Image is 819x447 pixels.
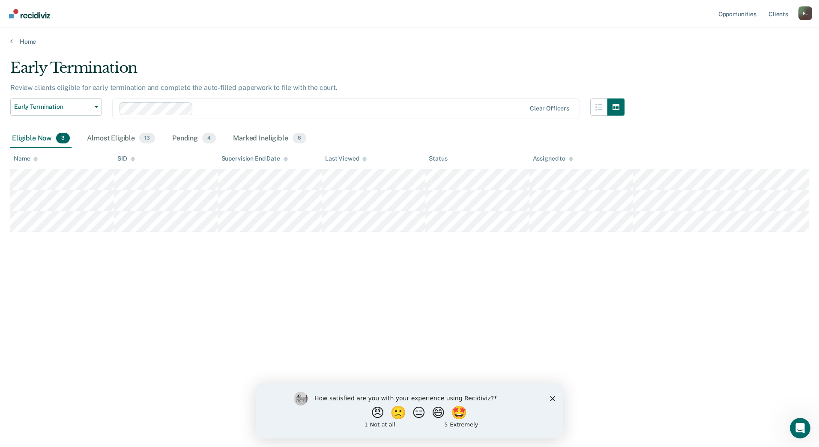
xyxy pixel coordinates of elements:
div: Name [14,155,38,162]
div: Almost Eligible13 [85,129,157,148]
iframe: Survey by Kim from Recidiviz [256,383,563,438]
div: Clear officers [530,105,569,112]
iframe: Intercom live chat [790,418,810,438]
span: 4 [202,133,216,144]
button: Early Termination [10,98,102,116]
div: Supervision End Date [221,155,288,162]
span: 13 [139,133,155,144]
a: Home [10,38,809,45]
div: SID [117,155,135,162]
div: Marked Ineligible6 [231,129,308,148]
div: Assigned to [533,155,573,162]
img: Recidiviz [9,9,50,18]
button: Profile dropdown button [798,6,812,20]
span: Early Termination [14,103,91,110]
div: Status [429,155,447,162]
p: Review clients eligible for early termination and complete the auto-filled paperwork to file with... [10,83,338,92]
div: Early Termination [10,59,625,83]
div: Last Viewed [325,155,367,162]
div: Pending4 [170,129,218,148]
div: F L [798,6,812,20]
span: 3 [56,133,70,144]
div: Eligible Now3 [10,129,72,148]
span: 6 [293,133,306,144]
